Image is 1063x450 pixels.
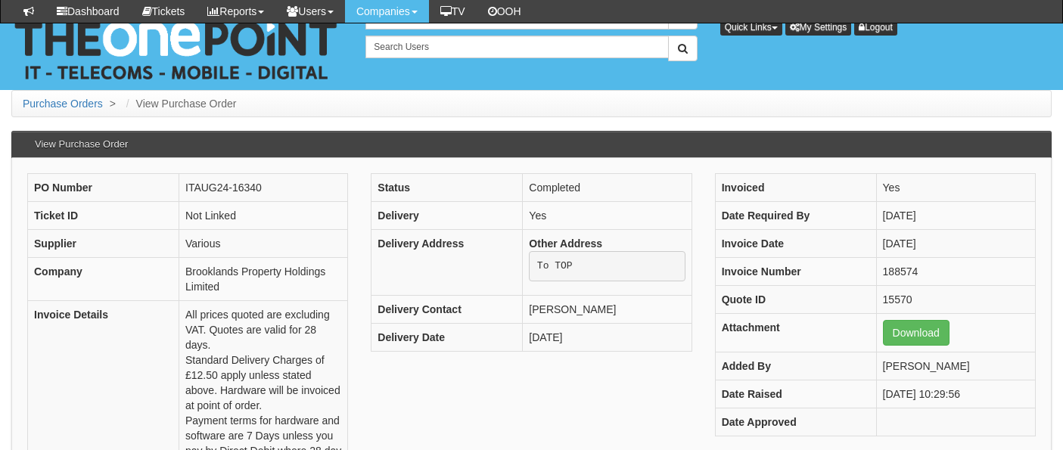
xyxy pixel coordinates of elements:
[876,380,1035,408] td: [DATE] 10:29:56
[876,230,1035,258] td: [DATE]
[523,295,692,323] td: [PERSON_NAME]
[28,230,179,258] th: Supplier
[715,408,876,436] th: Date Approved
[523,202,692,230] td: Yes
[715,258,876,286] th: Invoice Number
[179,230,348,258] td: Various
[28,258,179,301] th: Company
[715,230,876,258] th: Invoice Date
[715,174,876,202] th: Invoiced
[715,314,876,352] th: Attachment
[715,286,876,314] th: Quote ID
[179,202,348,230] td: Not Linked
[371,202,523,230] th: Delivery
[854,19,897,36] a: Logout
[785,19,852,36] a: My Settings
[529,251,685,281] pre: To TOP
[23,98,103,110] a: Purchase Orders
[365,36,668,58] input: Search Users
[523,323,692,351] td: [DATE]
[876,352,1035,380] td: [PERSON_NAME]
[523,174,692,202] td: Completed
[371,174,523,202] th: Status
[529,237,602,250] b: Other Address
[28,174,179,202] th: PO Number
[28,202,179,230] th: Ticket ID
[715,380,876,408] th: Date Raised
[876,258,1035,286] td: 188574
[371,295,523,323] th: Delivery Contact
[876,202,1035,230] td: [DATE]
[179,174,348,202] td: ITAUG24-16340
[720,19,782,36] button: Quick Links
[371,323,523,351] th: Delivery Date
[876,174,1035,202] td: Yes
[883,320,950,346] a: Download
[27,132,135,157] h3: View Purchase Order
[179,258,348,301] td: Brooklands Property Holdings Limited
[123,96,237,111] li: View Purchase Order
[106,98,120,110] span: >
[715,352,876,380] th: Added By
[715,202,876,230] th: Date Required By
[371,230,523,296] th: Delivery Address
[876,286,1035,314] td: 15570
